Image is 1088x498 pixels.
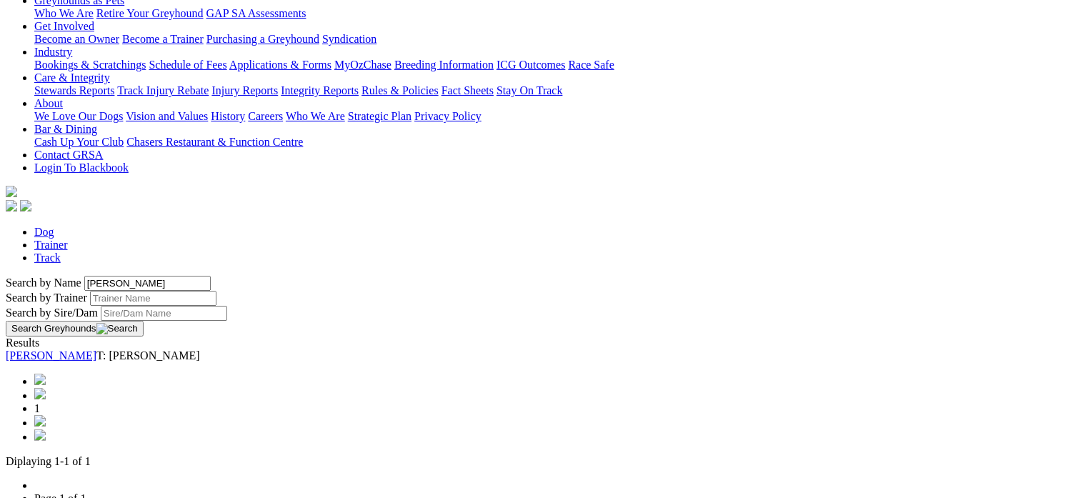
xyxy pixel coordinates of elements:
[149,59,226,71] a: Schedule of Fees
[568,59,614,71] a: Race Safe
[496,84,562,96] a: Stay On Track
[84,276,211,291] input: Search by Greyhound name
[322,33,376,45] a: Syndication
[6,455,1082,468] p: Diplaying 1-1 of 1
[34,97,63,109] a: About
[34,33,1082,46] div: Get Involved
[101,306,227,321] input: Search by Sire/Dam name
[286,110,345,122] a: Who We Are
[34,374,46,385] img: chevrons-left-pager-blue.svg
[361,84,439,96] a: Rules & Policies
[34,136,124,148] a: Cash Up Your Club
[34,20,94,32] a: Get Involved
[414,110,481,122] a: Privacy Policy
[34,239,68,251] a: Trainer
[34,388,46,399] img: chevron-left-pager-blue.svg
[34,59,146,71] a: Bookings & Scratchings
[34,402,40,414] span: 1
[248,110,283,122] a: Careers
[6,292,87,304] label: Search by Trainer
[206,7,306,19] a: GAP SA Assessments
[126,136,303,148] a: Chasers Restaurant & Function Centre
[34,33,119,45] a: Become an Owner
[126,110,208,122] a: Vision and Values
[34,46,72,58] a: Industry
[117,84,209,96] a: Track Injury Rebate
[6,200,17,211] img: facebook.svg
[34,7,94,19] a: Who We Are
[6,349,96,362] a: [PERSON_NAME]
[34,149,103,161] a: Contact GRSA
[34,84,1082,97] div: Care & Integrity
[394,59,494,71] a: Breeding Information
[6,277,81,289] label: Search by Name
[96,7,204,19] a: Retire Your Greyhound
[34,226,54,238] a: Dog
[34,84,114,96] a: Stewards Reports
[496,59,565,71] a: ICG Outcomes
[34,110,1082,123] div: About
[6,349,1082,362] div: T: [PERSON_NAME]
[34,7,1082,20] div: Greyhounds as Pets
[6,337,1082,349] div: Results
[229,59,331,71] a: Applications & Forms
[34,71,110,84] a: Care & Integrity
[34,59,1082,71] div: Industry
[34,161,129,174] a: Login To Blackbook
[441,84,494,96] a: Fact Sheets
[34,123,97,135] a: Bar & Dining
[90,291,216,306] input: Search by Trainer name
[6,321,144,337] button: Search Greyhounds
[20,200,31,211] img: twitter.svg
[122,33,204,45] a: Become a Trainer
[6,186,17,197] img: logo-grsa-white.png
[348,110,411,122] a: Strategic Plan
[34,415,46,427] img: chevron-right-pager-blue.svg
[281,84,359,96] a: Integrity Reports
[334,59,391,71] a: MyOzChase
[34,136,1082,149] div: Bar & Dining
[96,323,138,334] img: Search
[34,110,123,122] a: We Love Our Dogs
[211,84,278,96] a: Injury Reports
[206,33,319,45] a: Purchasing a Greyhound
[34,252,61,264] a: Track
[34,429,46,441] img: chevrons-right-pager-blue.svg
[6,307,98,319] label: Search by Sire/Dam
[211,110,245,122] a: History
